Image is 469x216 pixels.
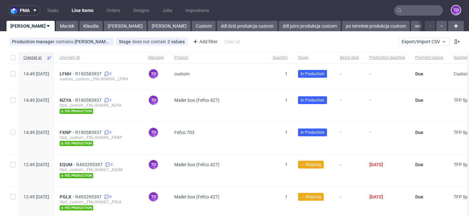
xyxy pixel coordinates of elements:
[110,194,112,199] span: 3
[103,98,112,103] a: 2
[75,71,103,76] a: R190583937
[23,194,49,199] span: 12:49 [DATE]
[148,55,164,61] span: Manager
[12,39,56,44] span: Production manager
[132,39,167,44] span: does not contain
[110,98,112,103] span: 2
[369,130,405,146] span: -
[340,98,359,114] span: -
[60,98,75,103] a: NZYA
[415,55,443,61] span: Payment status
[301,97,324,103] span: In Production
[149,69,158,78] figcaption: to
[340,55,359,61] span: Batch date
[301,194,321,200] span: → Shipping
[415,98,423,103] span: Due
[56,21,78,31] a: Maciek
[167,39,185,44] div: 2 values
[75,194,103,199] a: R493295397
[340,162,359,178] span: -
[103,194,112,199] a: 3
[110,130,112,135] span: 2
[60,141,93,146] span: fsc production
[23,162,49,167] span: 12:49 [DATE]
[217,21,277,31] a: ddl dziś produkcja custom
[174,130,194,135] span: Fefco 703
[411,21,449,31] a: vendor ddl dziś
[149,128,158,137] figcaption: to
[192,21,216,31] a: Custom
[60,55,138,61] span: Line item ID
[181,5,213,16] a: Impositions
[451,6,461,15] figcaption: to
[415,130,423,135] span: Due
[60,173,93,178] span: fsc production
[7,21,55,31] a: [PERSON_NAME]
[23,98,49,103] span: 14:49 [DATE]
[174,55,262,61] span: Product
[43,5,63,16] a: Tasks
[174,194,220,199] span: Mailer box (Fefco 427)
[111,162,113,167] span: 3
[342,21,410,31] a: po terminie produkcja custom
[75,130,103,135] a: R190583937
[369,162,383,167] span: [DATE]
[369,55,405,61] span: Production deadline
[60,205,93,210] span: fsc production
[56,39,75,44] span: contains
[60,130,75,135] a: FXNP
[174,98,220,103] span: Mailer box (Fefco 427)
[149,192,158,201] figcaption: to
[75,98,103,103] a: R190583937
[103,71,112,76] a: 2
[149,96,158,105] figcaption: to
[190,36,219,47] div: Add filter
[149,160,158,169] figcaption: to
[298,55,330,61] span: Stage
[340,130,359,146] span: -
[279,21,341,31] a: ddl jutro produkcja custom
[285,194,288,199] span: 1
[60,194,75,199] a: PGLX
[129,5,153,16] a: Designs
[79,21,103,31] a: Klaudia
[340,71,359,82] span: -
[301,129,324,135] span: In Production
[23,130,49,135] span: 14:49 [DATE]
[60,71,75,76] a: LFNH
[399,38,449,46] button: Export/Import CSV
[76,162,104,167] a: R493295397
[158,5,176,16] a: Jobs
[340,194,359,210] span: -
[301,71,324,77] span: In Production
[174,71,190,76] span: custom
[20,8,30,13] span: pma
[402,39,447,44] span: Export/Import CSV
[415,71,423,76] span: Due
[60,162,76,167] a: EQUM
[60,76,138,82] div: custom__custom__FNL-004669__LFNH
[223,37,241,46] div: Clear all
[174,162,220,167] span: Mailer box (Fefco 427)
[103,130,112,135] a: 2
[23,55,44,61] span: Created at
[369,194,383,199] span: [DATE]
[60,135,138,140] div: tfpd__custom__FNL-004669__FXNP
[60,199,138,205] div: tfpd__custom__FNL-004667__PGLX
[301,162,321,168] span: → Shipping
[23,71,49,76] span: 14:49 [DATE]
[285,98,288,103] span: 1
[369,98,405,114] span: -
[68,5,97,16] a: Line Items
[104,162,113,167] a: 3
[11,7,20,14] img: logo
[60,103,138,108] div: tfpd__custom__FNL-004669__NZYA
[273,55,288,61] span: Quantity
